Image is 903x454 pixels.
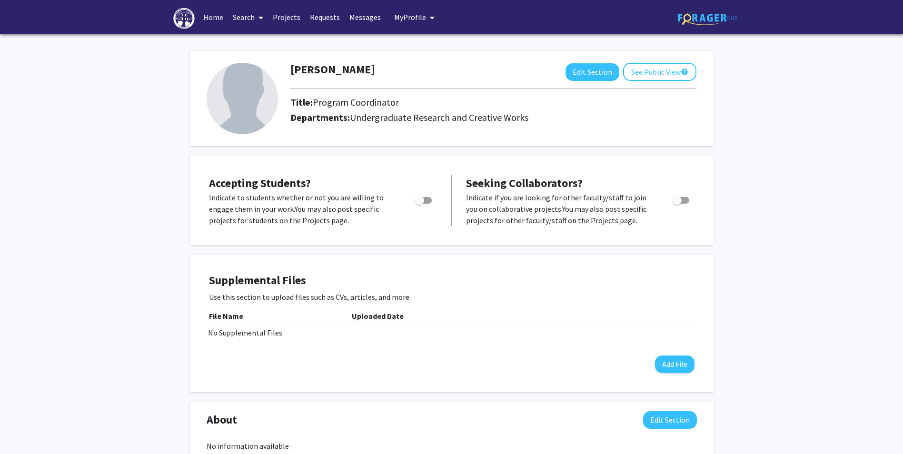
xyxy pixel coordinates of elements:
p: Indicate if you are looking for other faculty/staff to join you on collaborative projects. You ma... [466,192,654,226]
button: Add File [655,355,695,373]
h1: [PERSON_NAME] [290,63,375,77]
button: See Public View [623,63,696,81]
h2: Title: [290,97,399,108]
button: Edit Section [566,63,619,81]
div: No information available [207,440,697,452]
a: Search [228,0,268,34]
b: File Name [209,311,243,321]
p: Use this section to upload files such as CVs, articles, and more. [209,291,695,303]
h2: Departments: [283,112,704,123]
span: Undergraduate Research and Creative Works [350,111,528,123]
span: Seeking Collaborators? [466,176,583,190]
img: ForagerOne Logo [678,10,737,25]
div: Toggle [411,192,437,206]
img: Profile Picture [207,63,278,134]
a: Home [198,0,228,34]
span: Accepting Students? [209,176,311,190]
span: Program Coordinator [313,96,399,108]
img: High Point University Logo [173,8,195,29]
h4: Supplemental Files [209,274,695,287]
div: Toggle [668,192,695,206]
p: Indicate to students whether or not you are willing to engage them in your work. You may also pos... [209,192,397,226]
a: Messages [345,0,386,34]
a: Requests [305,0,345,34]
button: Edit About [643,411,697,429]
span: About [207,411,237,428]
div: No Supplemental Files [208,327,695,338]
b: Uploaded Date [352,311,404,321]
span: My Profile [394,12,426,22]
iframe: Chat [7,411,40,447]
a: Projects [268,0,305,34]
mat-icon: help [681,66,688,78]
